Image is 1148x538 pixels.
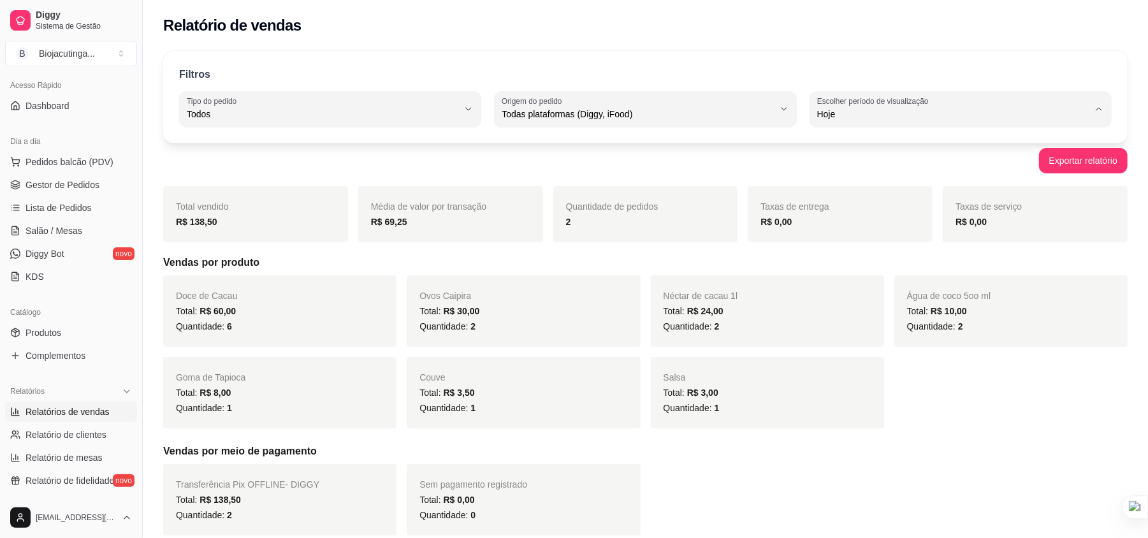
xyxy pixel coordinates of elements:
[470,321,476,331] span: 2
[760,217,792,227] strong: R$ 0,00
[687,388,718,398] span: R$ 3,00
[470,403,476,413] span: 1
[715,403,720,413] span: 1
[419,479,527,490] span: Sem pagamento registrado
[664,291,738,301] span: Néctar de cacau 1l
[687,306,723,316] span: R$ 24,00
[176,291,238,301] span: Doce de Cacau
[176,510,232,520] span: Quantidade:
[664,403,720,413] span: Quantidade:
[176,201,229,212] span: Total vendido
[931,306,967,316] span: R$ 10,00
[664,388,718,398] span: Total:
[25,156,113,168] span: Pedidos balcão (PDV)
[36,513,117,523] span: [EMAIL_ADDRESS][DOMAIN_NAME]
[200,388,231,398] span: R$ 8,00
[179,67,210,82] p: Filtros
[444,388,475,398] span: R$ 3,50
[36,10,132,21] span: Diggy
[187,108,458,120] span: Todos
[227,403,232,413] span: 1
[176,479,319,490] span: Transferência Pix OFFLINE - DIGGY
[444,495,475,505] span: R$ 0,00
[419,321,476,331] span: Quantidade:
[25,247,64,260] span: Diggy Bot
[907,321,963,331] span: Quantidade:
[163,444,1128,459] h5: Vendas por meio de pagamento
[817,96,933,106] label: Escolher período de visualização
[176,388,231,398] span: Total:
[419,388,474,398] span: Total:
[25,326,61,339] span: Produtos
[25,428,106,441] span: Relatório de clientes
[5,75,137,96] div: Acesso Rápido
[664,306,723,316] span: Total:
[419,510,476,520] span: Quantidade:
[907,291,991,301] span: Água de coco 5oo ml
[200,306,236,316] span: R$ 60,00
[176,321,232,331] span: Quantidade:
[566,201,658,212] span: Quantidade de pedidos
[176,217,217,227] strong: R$ 138,50
[444,306,480,316] span: R$ 30,00
[817,108,1089,120] span: Hoje
[25,99,69,112] span: Dashboard
[25,349,85,362] span: Complementos
[176,306,236,316] span: Total:
[16,47,29,60] span: B
[10,386,45,396] span: Relatórios
[5,41,137,66] button: Select a team
[5,302,137,323] div: Catálogo
[187,96,241,106] label: Tipo do pedido
[176,495,241,505] span: Total:
[371,201,486,212] span: Média de valor por transação
[371,217,407,227] strong: R$ 69,25
[419,403,476,413] span: Quantidade:
[25,474,114,487] span: Relatório de fidelidade
[25,405,110,418] span: Relatórios de vendas
[419,306,479,316] span: Total:
[163,15,302,36] h2: Relatório de vendas
[25,201,92,214] span: Lista de Pedidos
[419,291,471,301] span: Ovos Caipira
[25,178,99,191] span: Gestor de Pedidos
[664,321,720,331] span: Quantidade:
[958,321,963,331] span: 2
[715,321,720,331] span: 2
[502,96,566,106] label: Origem do pedido
[39,47,95,60] div: Biojacutinga ...
[36,21,132,31] span: Sistema de Gestão
[470,510,476,520] span: 0
[419,372,445,382] span: Couve
[25,451,103,464] span: Relatório de mesas
[25,270,44,283] span: KDS
[664,372,686,382] span: Salsa
[502,108,773,120] span: Todas plataformas (Diggy, iFood)
[907,306,967,316] span: Total:
[5,131,137,152] div: Dia a dia
[176,403,232,413] span: Quantidade:
[760,201,829,212] span: Taxas de entrega
[419,495,474,505] span: Total:
[176,372,245,382] span: Goma de Tapioca
[200,495,241,505] span: R$ 138,50
[163,255,1128,270] h5: Vendas por produto
[25,224,82,237] span: Salão / Mesas
[227,510,232,520] span: 2
[227,321,232,331] span: 6
[566,217,571,227] strong: 2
